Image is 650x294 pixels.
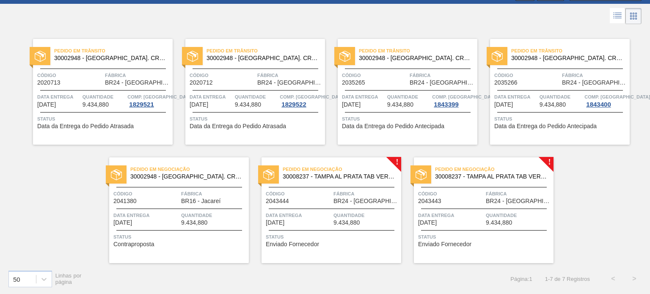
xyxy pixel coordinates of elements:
span: 9.434,880 [235,102,261,108]
a: Comp. [GEOGRAPHIC_DATA]1829522 [280,93,323,108]
div: Visão em Cards [625,8,642,24]
span: Fábrica [486,190,551,198]
a: statusPedido em Trânsito30002948 - [GEOGRAPHIC_DATA]. CROWN; PRATA; ISECódigo2020713FábricaBR24 -... [20,39,173,145]
span: Página : 1 [510,276,532,282]
span: 30002948 - TAMPA AL. CROWN; PRATA; ISE [207,55,318,61]
a: statusPedido em Trânsito30002948 - [GEOGRAPHIC_DATA]. CROWN; PRATA; ISECódigo2035266FábricaBR24 -... [477,39,630,145]
span: Fábrica [105,71,171,80]
span: 9.434,880 [333,220,360,226]
img: status [416,169,427,180]
img: status [492,51,503,62]
span: Status [266,233,399,241]
span: BR24 - Ponta Grossa [257,80,323,86]
span: 30002948 - TAMPA AL. CROWN; PRATA; ISE [359,55,471,61]
span: 30002948 - TAMPA AL. CROWN; PRATA; ISE [54,55,166,61]
div: 1843399 [432,101,460,108]
span: Data Entrega [37,93,80,101]
span: Data da Entrega do Pedido Atrasada [190,123,286,129]
span: Comp. Carga [432,93,498,101]
a: statusPedido em Negociação30002948 - [GEOGRAPHIC_DATA]. CROWN; PRATA; ISECódigo2041380FábricaBR16... [96,157,249,263]
span: Quantidade [540,93,583,101]
span: 30002948 - TAMPA AL. CROWN; PRATA; ISE [130,173,242,180]
span: 2043444 [266,198,289,204]
div: 1829521 [127,101,155,108]
img: status [187,51,198,62]
span: 13/10/2025 [37,102,56,108]
span: Código [342,71,408,80]
span: 9.434,880 [486,220,512,226]
span: Pedido em Trânsito [207,47,325,55]
span: BR24 - Ponta Grossa [333,198,399,204]
span: Status [342,115,475,123]
span: 14/10/2025 [190,102,208,108]
span: Fábrica [562,71,628,80]
span: 9.434,880 [387,102,413,108]
span: 1 - 7 de 7 Registros [545,276,590,282]
span: Comp. Carga [584,93,650,101]
span: Enviado Fornecedor [266,241,319,247]
span: BR24 - Ponta Grossa [410,80,475,86]
span: Código [37,71,103,80]
span: Quantidade [387,93,430,101]
a: !statusPedido em Negociação30008237 - TAMPA AL PRATA TAB VERM AUTO ISECódigo2043444FábricaBR24 - ... [249,157,401,263]
span: BR24 - Ponta Grossa [105,80,171,86]
span: Quantidade [83,93,126,101]
span: Código [266,190,331,198]
span: Fábrica [333,190,399,198]
span: Status [113,233,247,241]
button: < [603,268,624,289]
span: Código [494,71,560,80]
a: statusPedido em Trânsito30002948 - [GEOGRAPHIC_DATA]. CROWN; PRATA; ISECódigo2020712FábricaBR24 -... [173,39,325,145]
span: Data Entrega [418,211,484,220]
span: BR16 - Jacareí [181,198,220,204]
span: Data Entrega [266,211,331,220]
a: Comp. [GEOGRAPHIC_DATA]1843400 [584,93,628,108]
span: Pedido em Trânsito [54,47,173,55]
span: 2035266 [494,80,518,86]
span: Fábrica [257,71,323,80]
span: Fábrica [181,190,247,198]
span: Status [418,233,551,241]
span: Pedido em Trânsito [511,47,630,55]
span: 13/11/2025 [266,220,284,226]
span: Contraproposta [113,241,154,247]
span: 2020713 [37,80,61,86]
span: Pedido em Negociação [435,165,554,173]
span: Data da Entrega do Pedido Atrasada [37,123,134,129]
span: Data Entrega [113,211,179,220]
span: 26/10/2025 [342,102,361,108]
a: !statusPedido em Negociação30008237 - TAMPA AL PRATA TAB VERM AUTO ISECódigo2043443FábricaBR24 - ... [401,157,554,263]
span: Pedido em Negociação [283,165,401,173]
button: > [624,268,645,289]
span: BR24 - Ponta Grossa [486,198,551,204]
span: Pedido em Negociação [130,165,249,173]
div: Visão em Lista [610,8,625,24]
span: Código [113,190,179,198]
img: status [35,51,46,62]
div: 50 [13,275,20,283]
img: status [339,51,350,62]
span: 9.434,880 [83,102,109,108]
span: Data Entrega [190,93,233,101]
span: 2043443 [418,198,441,204]
span: 9.434,880 [540,102,566,108]
span: Data Entrega [342,93,385,101]
span: 9.434,880 [181,220,207,226]
a: statusPedido em Trânsito30002948 - [GEOGRAPHIC_DATA]. CROWN; PRATA; ISECódigo2035265FábricaBR24 -... [325,39,477,145]
span: 14/11/2025 [418,220,437,226]
span: Status [190,115,323,123]
span: Quantidade [333,211,399,220]
span: BR24 - Ponta Grossa [562,80,628,86]
span: Código [190,71,255,80]
span: Fábrica [410,71,475,80]
span: 2041380 [113,198,137,204]
span: 30008237 - TAMPA AL PRATA TAB VERM AUTO ISE [283,173,394,180]
span: Status [37,115,171,123]
img: status [263,169,274,180]
span: 2020712 [190,80,213,86]
span: Data da Entrega do Pedido Antecipada [494,123,597,129]
span: 26/10/2025 [494,102,513,108]
span: Comp. Carga [127,93,193,101]
a: Comp. [GEOGRAPHIC_DATA]1829521 [127,93,171,108]
span: Status [494,115,628,123]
